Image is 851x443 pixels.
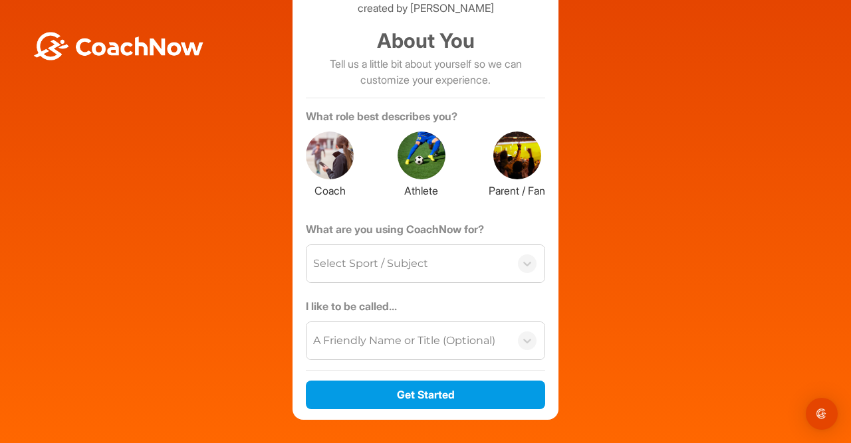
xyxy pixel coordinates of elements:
button: Get Started [306,381,545,409]
label: Parent / Fan [489,179,545,199]
label: Athlete [398,179,445,199]
label: What are you using CoachNow for? [306,221,545,242]
label: Coach [306,179,354,199]
label: I like to be called... [306,298,545,319]
img: BwLJSsUCoWCh5upNqxVrqldRgqLPVwmV24tXu5FoVAoFEpwwqQ3VIfuoInZCoVCoTD4vwADAC3ZFMkVEQFDAAAAAElFTkSuQmCC [32,32,205,60]
p: Tell us a little bit about yourself so we can customize your experience. [306,56,545,88]
label: What role best describes you? [306,108,545,130]
div: Select Sport / Subject [313,256,428,272]
h1: About You [306,26,545,56]
div: Open Intercom Messenger [806,398,838,430]
div: A Friendly Name or Title (Optional) [313,333,495,349]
